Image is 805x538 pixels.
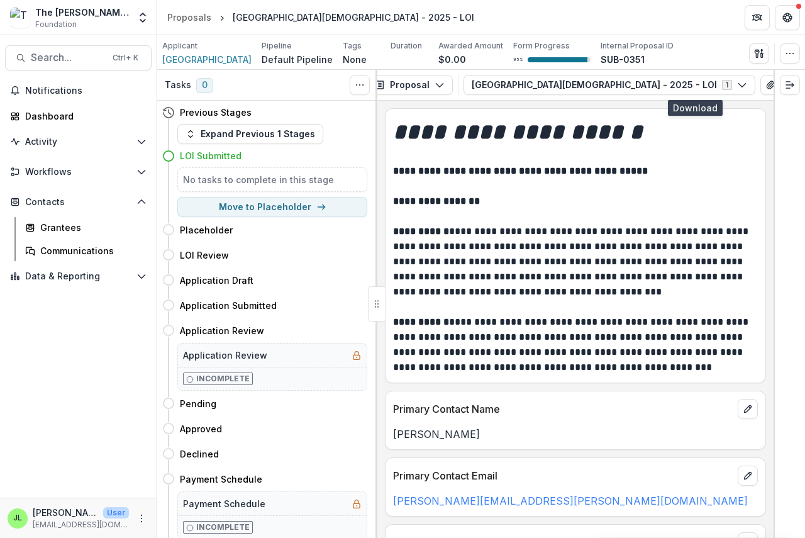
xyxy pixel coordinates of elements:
[738,399,758,419] button: edit
[738,466,758,486] button: edit
[5,106,152,126] a: Dashboard
[367,75,453,95] button: Proposal
[391,40,422,52] p: Duration
[5,266,152,286] button: Open Data & Reporting
[25,197,131,208] span: Contacts
[180,299,277,312] h4: Application Submitted
[262,40,292,52] p: Pipeline
[438,53,466,66] p: $0.00
[183,349,267,362] h5: Application Review
[40,244,142,257] div: Communications
[31,52,105,64] span: Search...
[33,519,129,530] p: [EMAIL_ADDRESS][DOMAIN_NAME]
[35,6,129,19] div: The [PERSON_NAME] Foundation
[438,40,503,52] p: Awarded Amount
[110,51,141,65] div: Ctrl + K
[775,5,800,30] button: Get Help
[20,240,152,261] a: Communications
[180,249,229,262] h4: LOI Review
[162,40,197,52] p: Applicant
[25,167,131,177] span: Workflows
[180,149,241,162] h4: LOI Submitted
[180,274,253,287] h4: Application Draft
[196,522,250,533] p: Incomplete
[25,109,142,123] div: Dashboard
[464,75,755,95] button: [GEOGRAPHIC_DATA][DEMOGRAPHIC_DATA] - 2025 - LOI1
[183,497,265,510] h5: Payment Schedule
[180,473,262,486] h4: Payment Schedule
[601,40,674,52] p: Internal Proposal ID
[513,40,570,52] p: Form Progress
[350,75,370,95] button: Toggle View Cancelled Tasks
[40,221,142,234] div: Grantees
[760,75,780,95] button: View Attached Files
[262,53,333,66] p: Default Pipeline
[393,495,748,507] a: [PERSON_NAME][EMAIL_ADDRESS][PERSON_NAME][DOMAIN_NAME]
[180,397,216,410] h4: Pending
[233,11,474,24] div: [GEOGRAPHIC_DATA][DEMOGRAPHIC_DATA] - 2025 - LOI
[180,422,222,435] h4: Approved
[177,197,367,217] button: Move to Placeholder
[162,53,252,66] a: [GEOGRAPHIC_DATA]
[134,5,152,30] button: Open entity switcher
[393,427,758,442] p: [PERSON_NAME]
[5,192,152,212] button: Open Contacts
[343,40,362,52] p: Tags
[180,447,219,461] h4: Declined
[513,55,523,64] p: 95 %
[601,53,645,66] p: SUB-0351
[343,53,367,66] p: None
[25,137,131,147] span: Activity
[180,223,233,237] h4: Placeholder
[5,132,152,152] button: Open Activity
[5,45,152,70] button: Search...
[167,11,211,24] div: Proposals
[25,271,131,282] span: Data & Reporting
[35,19,77,30] span: Foundation
[393,401,733,417] p: Primary Contact Name
[33,506,98,519] p: [PERSON_NAME]
[165,80,191,91] h3: Tasks
[180,106,252,119] h4: Previous Stages
[103,507,129,518] p: User
[5,162,152,182] button: Open Workflows
[780,75,800,95] button: Expand right
[196,78,213,93] span: 0
[180,324,264,337] h4: Application Review
[393,468,733,483] p: Primary Contact Email
[177,124,323,144] button: Expand Previous 1 Stages
[162,8,479,26] nav: breadcrumb
[20,217,152,238] a: Grantees
[25,86,147,96] span: Notifications
[13,514,22,522] div: Joye Lane
[162,8,216,26] a: Proposals
[183,173,362,186] h5: No tasks to complete in this stage
[196,373,250,384] p: Incomplete
[745,5,770,30] button: Partners
[10,8,30,28] img: The Bolick Foundation
[134,511,149,526] button: More
[5,81,152,101] button: Notifications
